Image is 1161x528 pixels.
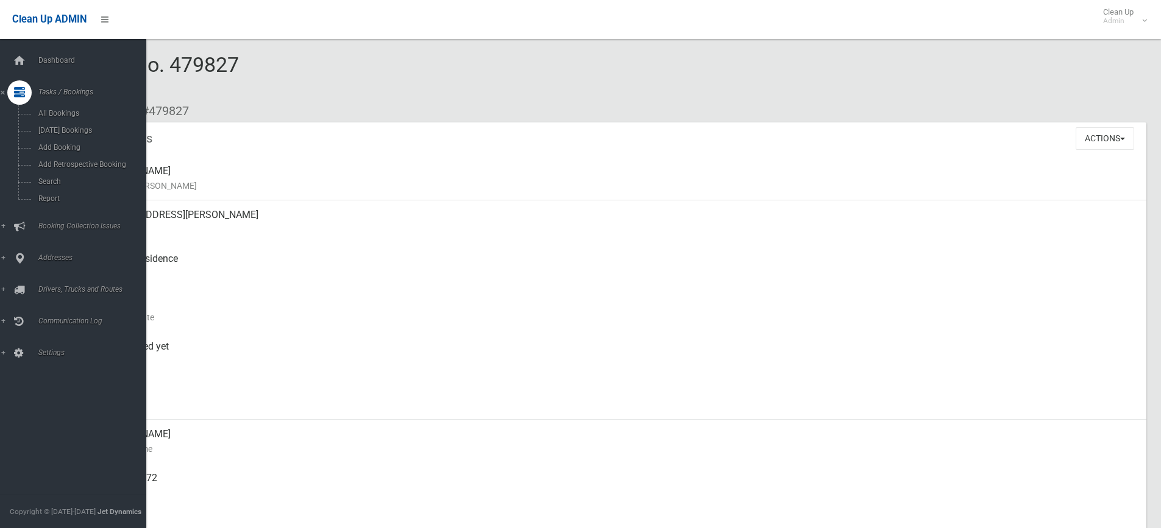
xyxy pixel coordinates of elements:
small: Mobile [98,485,1137,500]
strong: Jet Dynamics [98,507,141,516]
div: [PERSON_NAME] [98,157,1137,200]
span: All Bookings [35,109,145,118]
div: [DATE] [98,288,1137,332]
div: [PERSON_NAME] [98,420,1137,463]
small: Address [98,222,1137,237]
span: Drivers, Trucks and Routes [35,285,155,294]
small: Contact Name [98,442,1137,456]
span: Settings [35,348,155,357]
small: Admin [1103,16,1134,26]
span: Report [35,194,145,203]
span: Add Booking [35,143,145,152]
div: Front of Residence [98,244,1137,288]
div: 0406 026 672 [98,463,1137,507]
small: Name of [PERSON_NAME] [98,178,1137,193]
small: Zone [98,398,1137,412]
div: Not collected yet [98,332,1137,376]
span: Addresses [35,253,155,262]
small: Pickup Point [98,266,1137,281]
small: Collection Date [98,310,1137,325]
span: Booking No. 479827 [54,52,239,100]
span: Search [35,177,145,186]
div: [STREET_ADDRESS][PERSON_NAME] [98,200,1137,244]
button: Actions [1076,127,1134,150]
span: Copyright © [DATE]-[DATE] [10,507,96,516]
span: Add Retrospective Booking [35,160,145,169]
span: Communication Log [35,317,155,325]
span: Tasks / Bookings [35,88,155,96]
span: Booking Collection Issues [35,222,155,230]
span: [DATE] Bookings [35,126,145,135]
span: Clean Up ADMIN [12,13,87,25]
li: #479827 [133,100,189,122]
span: Clean Up [1097,7,1146,26]
div: [DATE] [98,376,1137,420]
small: Collected At [98,354,1137,368]
span: Dashboard [35,56,155,65]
